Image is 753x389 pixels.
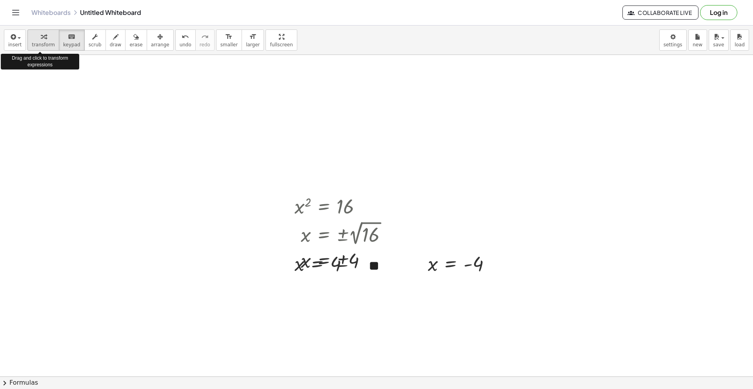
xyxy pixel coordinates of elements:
i: format_size [225,32,233,42]
button: new [688,29,707,51]
i: redo [201,32,209,42]
span: new [693,42,702,47]
i: keyboard [68,32,75,42]
span: erase [129,42,142,47]
span: keypad [63,42,80,47]
span: draw [110,42,122,47]
div: Drag and click to transform expressions [1,54,79,69]
button: fullscreen [266,29,297,51]
span: settings [664,42,682,47]
span: Collaborate Live [629,9,692,16]
span: scrub [89,42,102,47]
span: fullscreen [270,42,293,47]
span: transform [32,42,55,47]
i: format_size [249,32,256,42]
button: transform [27,29,59,51]
span: redo [200,42,210,47]
span: larger [246,42,260,47]
i: undo [182,32,189,42]
span: arrange [151,42,169,47]
span: save [713,42,724,47]
button: format_sizesmaller [216,29,242,51]
a: Whiteboards [31,9,71,16]
button: redoredo [195,29,215,51]
span: insert [8,42,22,47]
button: undoundo [175,29,196,51]
button: Toggle navigation [9,6,22,19]
button: settings [659,29,687,51]
button: scrub [84,29,106,51]
button: insert [4,29,26,51]
button: Collaborate Live [622,5,698,20]
button: save [709,29,729,51]
button: load [730,29,749,51]
button: arrange [147,29,174,51]
span: load [735,42,745,47]
button: draw [105,29,126,51]
button: keyboardkeypad [59,29,85,51]
button: erase [125,29,147,51]
span: undo [180,42,191,47]
button: format_sizelarger [242,29,264,51]
span: smaller [220,42,238,47]
button: Log in [700,5,737,20]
